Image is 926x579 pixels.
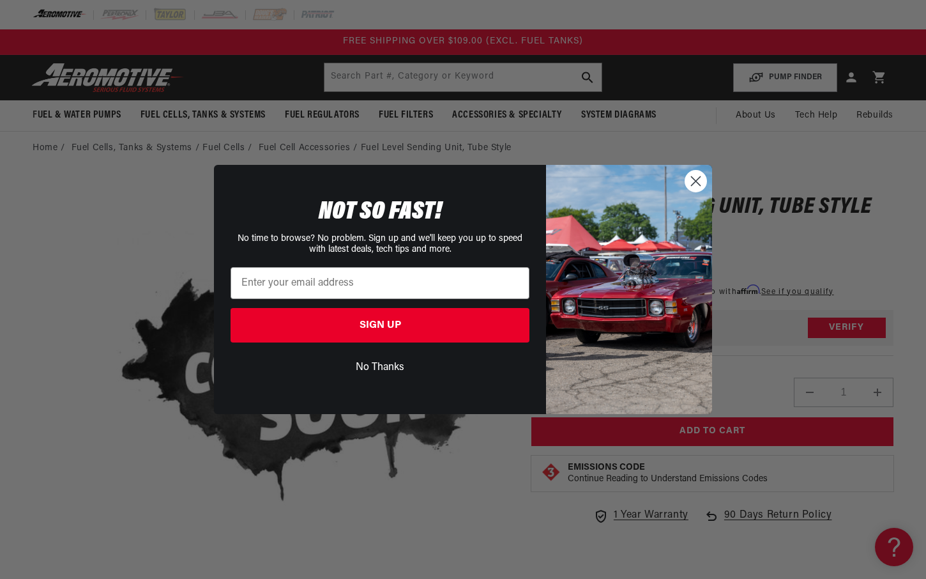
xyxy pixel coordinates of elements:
[685,170,707,192] button: Close dialog
[319,199,442,225] span: NOT SO FAST!
[231,308,529,343] button: SIGN UP
[238,234,522,254] span: No time to browse? No problem. Sign up and we'll keep you up to speed with latest deals, tech tip...
[231,267,529,299] input: Enter your email address
[231,355,529,380] button: No Thanks
[546,165,712,414] img: 85cdd541-2605-488b-b08c-a5ee7b438a35.jpeg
